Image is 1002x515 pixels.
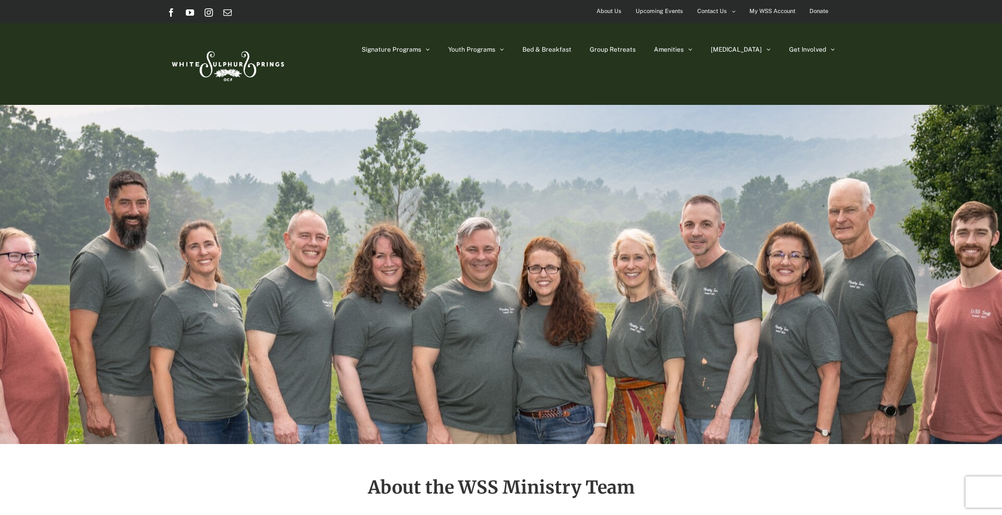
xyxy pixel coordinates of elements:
span: Signature Programs [362,46,421,53]
nav: Main Menu [362,23,835,76]
span: Donate [809,4,828,19]
a: Youth Programs [448,23,504,76]
span: Amenities [654,46,684,53]
a: Get Involved [789,23,835,76]
img: White Sulphur Springs Logo [167,40,287,89]
a: Signature Programs [362,23,430,76]
span: Contact Us [697,4,727,19]
span: Bed & Breakfast [522,46,571,53]
span: My WSS Account [749,4,795,19]
span: Get Involved [789,46,826,53]
a: Bed & Breakfast [522,23,571,76]
span: Youth Programs [448,46,495,53]
span: Group Retreats [590,46,636,53]
span: [MEDICAL_DATA] [711,46,762,53]
a: Group Retreats [590,23,636,76]
a: Amenities [654,23,693,76]
span: Upcoming Events [636,4,683,19]
span: About Us [597,4,622,19]
a: [MEDICAL_DATA] [711,23,771,76]
h2: About the WSS Ministry Team [167,478,835,497]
